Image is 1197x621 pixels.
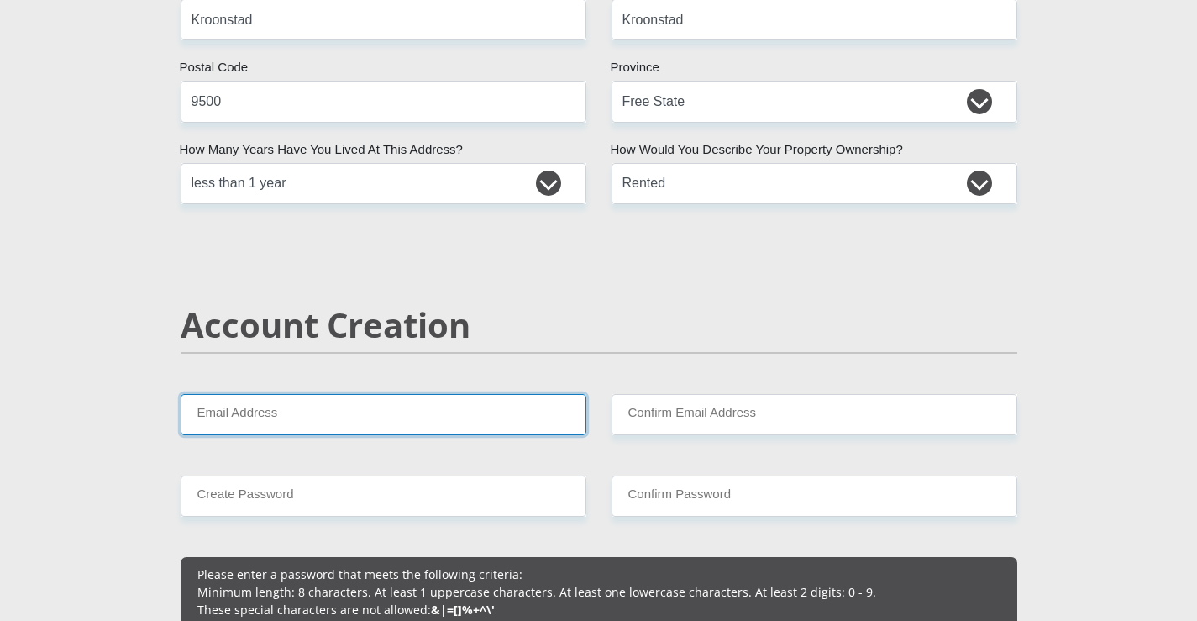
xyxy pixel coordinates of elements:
input: Confirm Password [612,476,1017,517]
input: Create Password [181,476,586,517]
select: Please Select a Province [612,81,1017,122]
select: Please select a value [181,163,586,204]
p: Please enter a password that meets the following criteria: Minimum length: 8 characters. At least... [197,566,1000,618]
input: Postal Code [181,81,586,122]
input: Confirm Email Address [612,394,1017,435]
select: Please select a value [612,163,1017,204]
b: &|=[]%+^\' [431,602,495,618]
h2: Account Creation [181,305,1017,345]
input: Email Address [181,394,586,435]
